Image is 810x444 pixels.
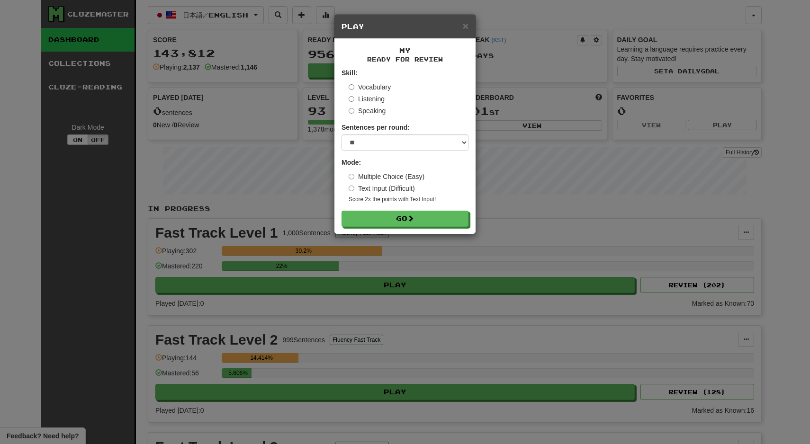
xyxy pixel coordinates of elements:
button: Close [463,21,468,31]
label: Multiple Choice (Easy) [349,172,424,181]
small: Score 2x the points with Text Input ! [349,195,468,204]
span: × [463,20,468,31]
label: Listening [349,94,385,104]
input: Text Input (Difficult) [349,186,354,191]
strong: Skill: [342,69,357,77]
label: Text Input (Difficult) [349,184,415,193]
input: Speaking [349,108,354,114]
input: Multiple Choice (Easy) [349,174,354,179]
input: Listening [349,96,354,102]
label: Speaking [349,106,386,115]
strong: Mode: [342,159,361,166]
span: my [399,46,411,54]
button: Go [342,211,468,227]
small: Ready for Review [342,55,468,63]
label: Vocabulary [349,82,391,92]
input: Vocabulary [349,84,354,90]
label: Sentences per round: [342,123,410,132]
h5: Play [342,22,468,31]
